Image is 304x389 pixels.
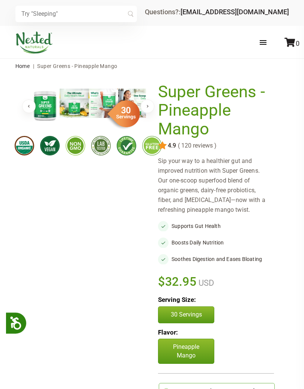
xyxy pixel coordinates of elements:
img: Super Greens - Pineapple Mango [60,89,89,118]
li: Soothes Digestion and Eases Bloating [158,254,274,264]
img: Nested Naturals [15,32,53,54]
img: vegan [40,136,60,155]
div: Questions?: [145,9,289,15]
nav: breadcrumbs [15,59,289,74]
div: Sip your way to a healthier gut and improved nutrition with Super Greens. Our one-scoop superfood... [158,156,274,215]
a: 0 [284,39,299,47]
p: 30 Servings [166,311,206,319]
a: Home [15,63,30,69]
span: Super Greens - Pineapple Mango [37,63,117,69]
span: $32.95 [158,273,197,290]
img: usdaorganic [15,136,34,155]
img: lifetimeguarantee [117,136,136,155]
span: USD [197,278,214,288]
img: gmofree [66,136,85,155]
button: Previous [22,100,36,113]
img: glutenfree [142,136,162,155]
a: [EMAIL_ADDRESS][DOMAIN_NAME] [181,8,289,16]
img: thirdpartytested [91,136,111,155]
img: Super Greens - Pineapple Mango [30,89,60,122]
button: 30 Servings [158,306,214,323]
b: Flavor: [158,329,178,336]
b: Serving Size: [158,296,196,303]
img: star.svg [158,141,167,150]
li: Boosts Daily Nutrition [158,237,274,248]
input: Try "Sleeping" [15,6,137,22]
span: | [31,63,36,69]
li: Supports Gut Health [158,221,274,231]
h1: Super Greens - Pineapple Mango [158,83,270,139]
span: 0 [296,39,299,47]
img: sg-servings-30.png [102,98,140,130]
img: Super Greens - Pineapple Mango [118,89,147,118]
p: Pineapple Mango [158,339,214,364]
span: 4.9 [167,142,176,149]
span: ( 120 reviews ) [176,142,217,149]
button: Next [141,100,154,113]
img: Super Greens - Pineapple Mango [89,89,118,118]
